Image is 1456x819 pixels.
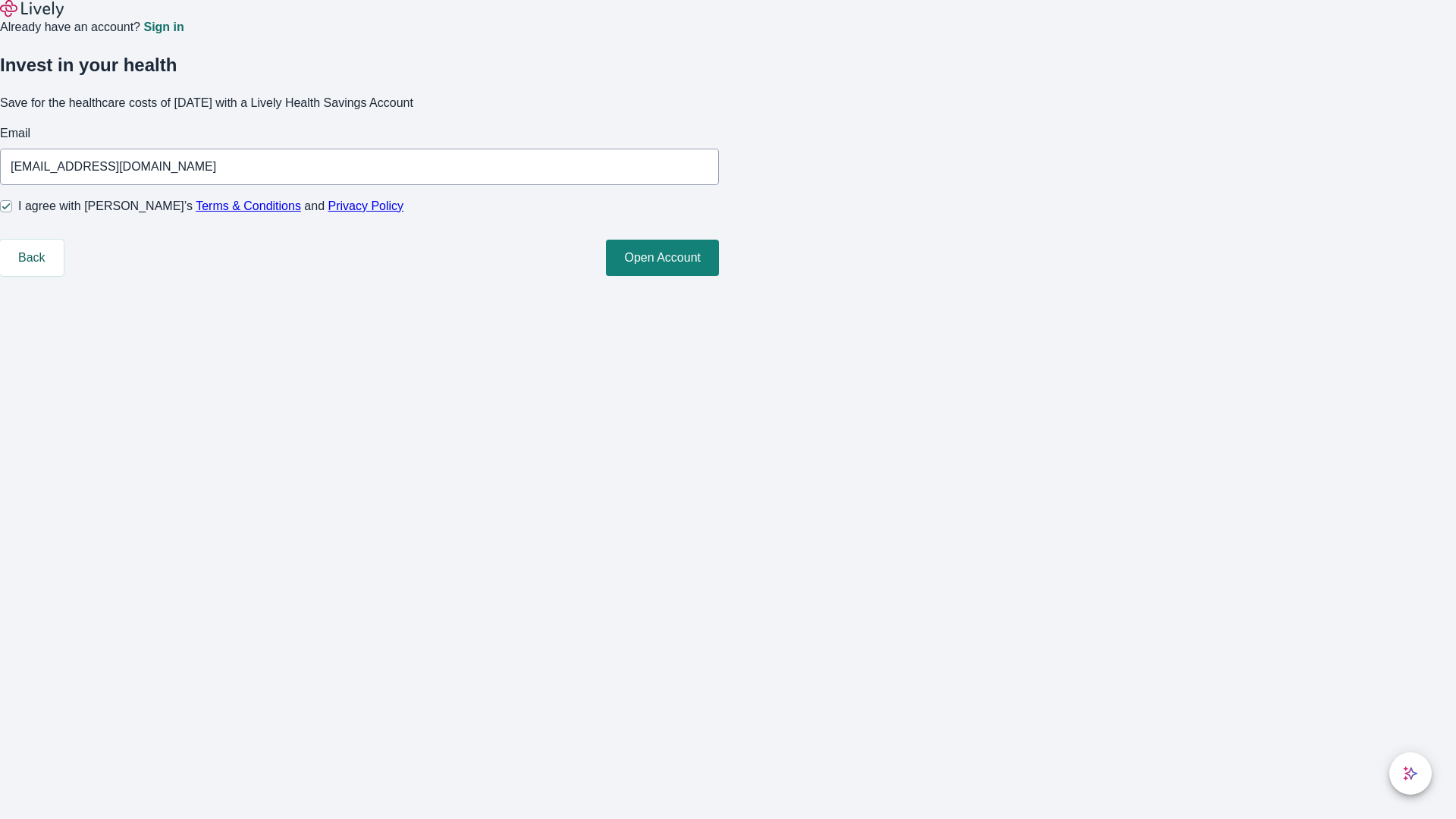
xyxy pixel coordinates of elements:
button: Open Account [606,240,719,276]
a: Sign in [143,21,184,33]
a: Terms & Conditions [196,199,301,212]
a: Privacy Policy [328,199,404,212]
span: I agree with [PERSON_NAME]’s and [18,197,403,215]
button: chat [1389,752,1432,795]
svg: Lively AI Assistant [1403,766,1418,781]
